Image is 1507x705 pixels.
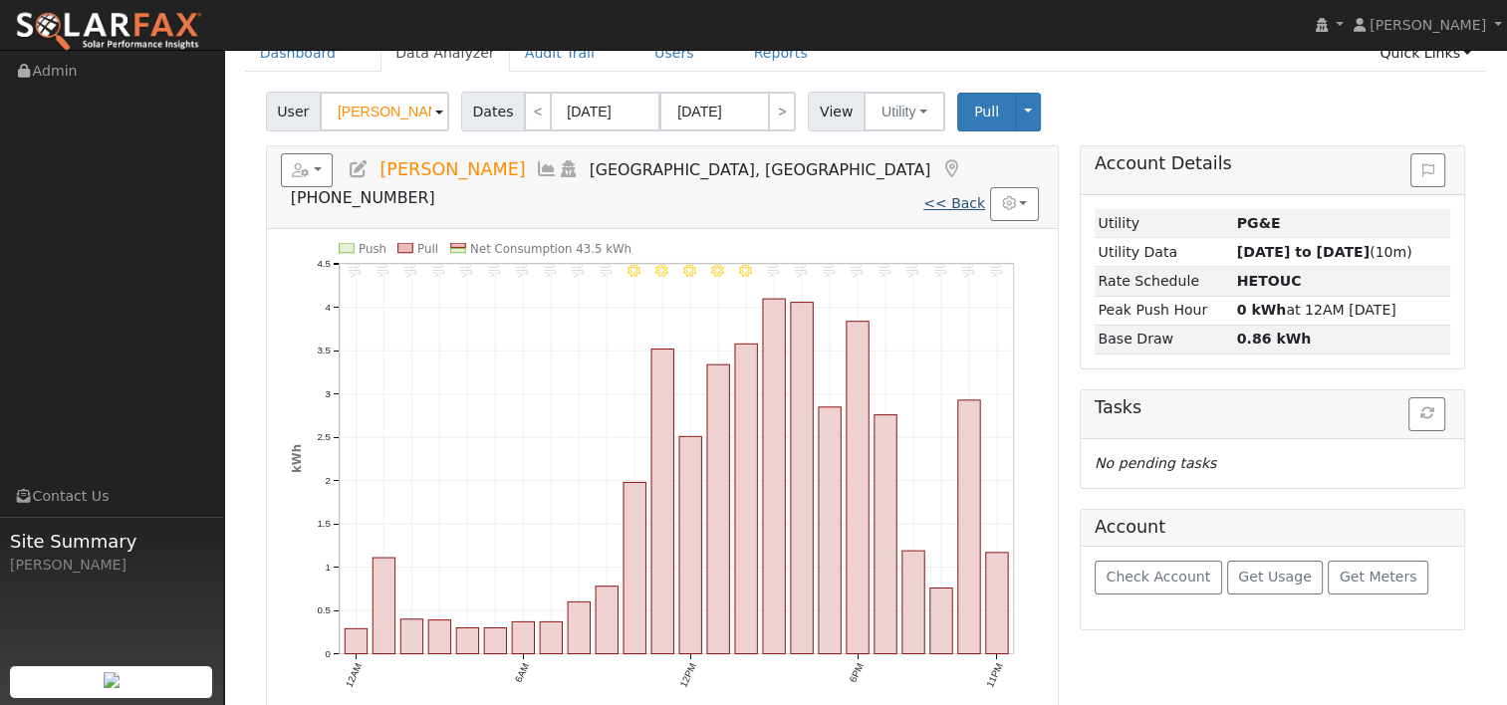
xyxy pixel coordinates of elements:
[488,264,501,277] i: 5AM - Windy
[1410,153,1445,187] button: Issue History
[923,195,985,211] a: << Back
[1237,215,1281,231] strong: ID: 17270435, authorized: 09/10/25
[456,628,478,654] rect: onclick=""
[990,264,1003,277] i: 11PM - Windy
[377,264,389,277] i: 1AM - Windy
[317,258,331,269] text: 4.5
[1328,561,1428,594] button: Get Meters
[1095,455,1216,471] i: No pending tasks
[1095,325,1233,353] td: Base Draw
[1237,244,1370,260] strong: [DATE] to [DATE]
[1095,397,1450,418] h5: Tasks
[379,159,525,179] span: [PERSON_NAME]
[808,92,865,131] span: View
[568,602,590,654] rect: onclick=""
[958,400,980,654] rect: onclick=""
[510,35,610,72] a: Audit Trail
[325,475,330,486] text: 2
[767,264,780,277] i: 3PM - Windy
[544,264,557,277] i: 7AM - Windy
[15,11,202,53] img: SolarFax
[10,528,213,555] span: Site Summary
[432,264,445,277] i: 3AM - Windy
[739,264,752,277] i: 2PM - Clear
[540,622,562,654] rect: onclick=""
[373,558,394,654] rect: onclick=""
[516,264,529,277] i: 6AM - Windy
[266,92,321,131] span: User
[651,349,673,653] rect: onclick=""
[572,264,585,277] i: 8AM - Windy
[317,518,331,529] text: 1.5
[245,35,352,72] a: Dashboard
[460,264,473,277] i: 4AM - Windy
[325,648,331,659] text: 0
[10,555,213,576] div: [PERSON_NAME]
[934,264,947,277] i: 9PM - Windy
[1095,267,1233,296] td: Rate Schedule
[639,35,709,72] a: Users
[513,661,531,684] text: 6AM
[624,482,645,653] rect: onclick=""
[558,159,580,179] a: Login As (last Never)
[1370,17,1486,33] span: [PERSON_NAME]
[851,264,864,277] i: 6PM - Windy
[711,264,724,277] i: 1PM - Clear
[1237,331,1312,347] strong: 0.86 kWh
[1095,238,1233,267] td: Utility Data
[1237,244,1412,260] span: (10m)
[1237,273,1302,289] strong: G
[902,551,924,654] rect: onclick=""
[349,264,362,277] i: 12AM - Windy
[289,444,303,473] text: kWh
[380,35,510,72] a: Data Analyzer
[864,92,945,131] button: Utility
[655,264,668,277] i: 11AM - MostlyClear
[417,242,438,256] text: Pull
[291,188,435,207] span: [PHONE_NUMBER]
[325,388,330,399] text: 3
[847,322,869,654] rect: onclick=""
[940,159,962,179] a: Map
[984,661,1005,689] text: 11PM
[986,553,1008,654] rect: onclick=""
[470,242,631,256] text: Net Consumption 43.5 kWh
[683,264,696,277] i: 12PM - Clear
[1238,569,1311,585] span: Get Usage
[875,415,896,654] rect: onclick=""
[320,92,449,131] input: Select a User
[524,92,552,131] a: <
[325,562,330,573] text: 1
[974,104,999,119] span: Pull
[1237,302,1287,318] strong: 0 kWh
[848,661,866,684] text: 6PM
[1408,397,1445,431] button: Refresh
[317,604,331,615] text: 0.5
[707,364,729,654] rect: onclick=""
[823,264,836,277] i: 5PM - Windy
[962,264,975,277] i: 10PM - Windy
[1095,209,1233,238] td: Utility
[1095,561,1222,594] button: Check Account
[677,661,698,689] text: 12PM
[1095,153,1450,174] h5: Account Details
[317,431,331,442] text: 2.5
[400,619,422,654] rect: onclick=""
[590,160,931,179] span: [GEOGRAPHIC_DATA], [GEOGRAPHIC_DATA]
[791,302,813,653] rect: onclick=""
[1233,296,1450,325] td: at 12AM [DATE]
[317,345,331,355] text: 3.5
[343,661,364,689] text: 12AM
[1227,561,1324,594] button: Get Usage
[906,264,919,277] i: 8PM - Windy
[1106,569,1210,585] span: Check Account
[428,620,450,654] rect: onclick=""
[484,628,506,654] rect: onclick=""
[1365,35,1486,72] a: Quick Links
[359,242,386,256] text: Push
[348,159,370,179] a: Edit User (36918)
[628,264,640,277] i: 10AM - MostlyClear
[957,93,1016,131] button: Pull
[763,299,785,654] rect: onclick=""
[1095,296,1233,325] td: Peak Push Hour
